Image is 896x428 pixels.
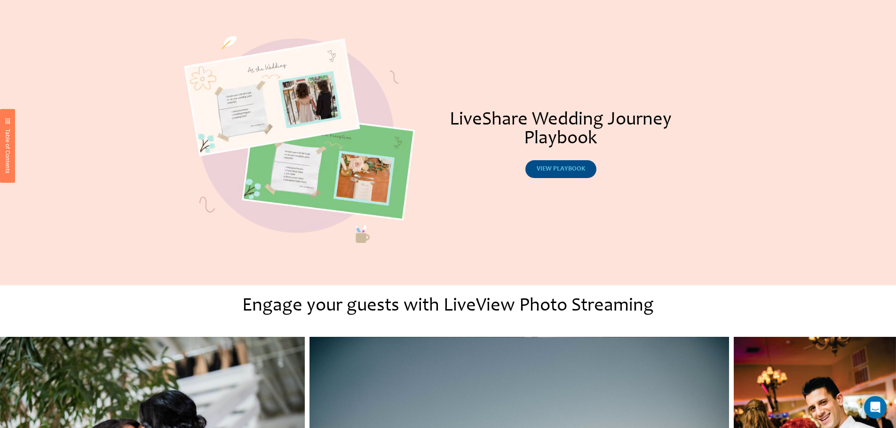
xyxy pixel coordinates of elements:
[184,34,415,243] img: Wedding Photo Upload & Sharing websites
[525,160,596,178] a: view playbook
[537,166,585,172] span: view playbook
[4,129,11,173] span: Table of Contents
[864,396,887,419] div: Open Intercom Messenger
[415,111,706,148] h1: LiveShare Wedding Journey Playbook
